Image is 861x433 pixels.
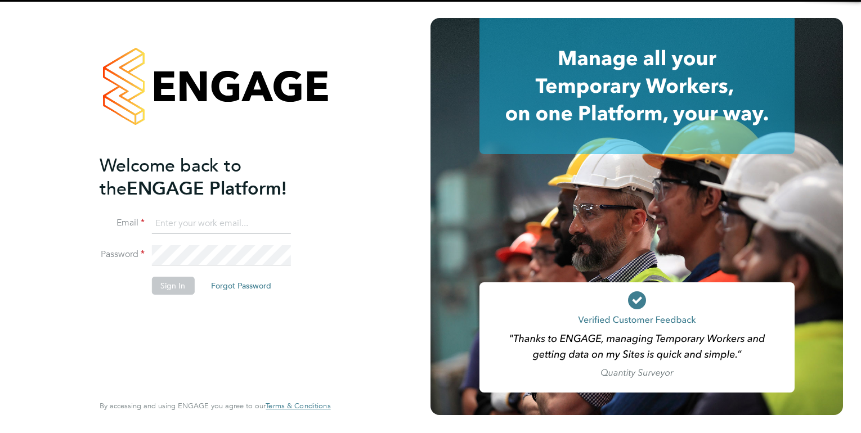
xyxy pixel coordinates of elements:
span: Welcome back to the [100,155,241,200]
button: Forgot Password [202,277,280,295]
span: By accessing and using ENGAGE you agree to our [100,401,330,411]
a: Terms & Conditions [266,402,330,411]
label: Password [100,249,145,260]
h2: ENGAGE Platform! [100,154,319,200]
span: Terms & Conditions [266,401,330,411]
input: Enter your work email... [151,214,290,234]
label: Email [100,217,145,229]
button: Sign In [151,277,194,295]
